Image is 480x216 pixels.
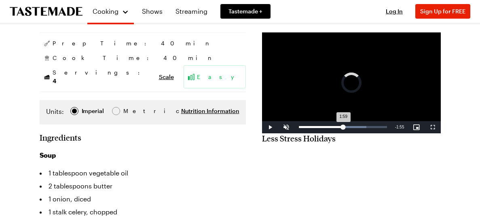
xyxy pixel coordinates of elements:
button: Nutrition Information [181,107,239,115]
span: 4 [53,77,56,84]
button: Fullscreen [425,121,441,133]
span: Metric [123,107,141,115]
button: Log In [378,7,410,15]
span: - [395,125,396,129]
button: Scale [159,73,174,81]
button: Play [262,121,278,133]
li: 1 onion, diced [40,192,246,205]
span: Cook Time: 40 min [53,54,214,62]
button: Unmute [278,121,294,133]
button: Picture-in-Picture [408,121,425,133]
span: Tastemade + [228,7,262,15]
span: Cooking [93,7,118,15]
div: Progress Bar [298,126,387,128]
h2: Ingredients [40,133,81,142]
div: Metric [123,107,140,115]
button: Sign Up for FREE [415,4,470,19]
li: 2 tablespoons butter [40,180,246,192]
span: Easy [197,73,242,81]
span: Prep Time: 40 min [53,39,212,47]
h2: Less Stress Holidays [262,133,441,143]
a: To Tastemade Home Page [10,7,82,16]
a: Tastemade + [220,4,271,19]
button: Cooking [92,3,129,19]
span: 1:55 [396,125,404,129]
span: Imperial [82,107,105,115]
span: Log In [386,8,403,15]
div: Imperial Metric [46,107,140,118]
span: Sign Up for FREE [420,8,465,15]
li: 1 tablespoon vegetable oil [40,167,246,180]
span: Servings: [53,68,155,85]
h3: Soup [40,150,246,160]
video-js: Video Player [262,32,441,133]
label: Units: [46,107,64,116]
div: Imperial [82,107,104,115]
